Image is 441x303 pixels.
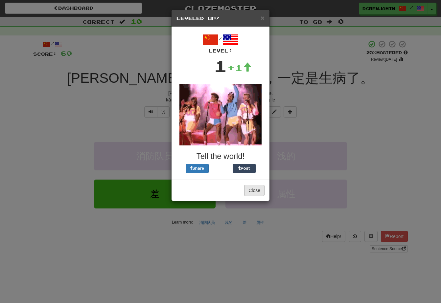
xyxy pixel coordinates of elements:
div: / [176,32,265,54]
img: dancing-0d422d2bf4134a41bd870944a7e477a280a918d08b0375f72831dcce4ed6eb41.gif [179,84,262,145]
button: Close [244,185,265,196]
div: Level: [176,48,265,54]
button: Post [233,164,256,173]
div: 1 [214,54,227,77]
button: Share [186,164,209,173]
h3: Tell the world! [176,152,265,161]
span: × [261,14,265,22]
button: Close [261,14,265,21]
iframe: X Post Button [209,164,233,173]
h5: Leveled Up! [176,15,265,22]
div: +1 [227,61,252,74]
